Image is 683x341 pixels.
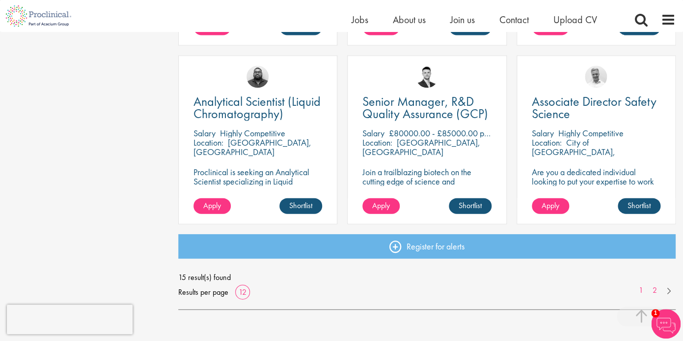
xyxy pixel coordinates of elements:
[178,234,676,259] a: Register for alerts
[178,285,228,300] span: Results per page
[193,137,311,157] p: [GEOGRAPHIC_DATA], [GEOGRAPHIC_DATA]
[389,127,515,139] p: £80000.00 - £85000.00 per annum
[648,285,662,296] a: 2
[651,309,681,339] img: Chatbot
[634,285,648,296] a: 1
[372,200,390,211] span: Apply
[499,13,529,26] a: Contact
[553,13,597,26] a: Upload CV
[220,127,285,139] p: Highly Competitive
[585,66,607,88] img: Joshua Bye
[362,95,491,120] a: Senior Manager, R&D Quality Assurance (GCP)
[362,167,491,195] p: Join a trailblazing biotech on the cutting edge of science and technology.
[532,137,562,148] span: Location:
[7,305,133,334] iframe: reCAPTCHA
[532,167,660,214] p: Are you a dedicated individual looking to put your expertise to work fully flexibly in a remote p...
[532,95,660,120] a: Associate Director Safety Science
[193,93,321,122] span: Analytical Scientist (Liquid Chromatography)
[449,198,492,214] a: Shortlist
[558,127,624,139] p: Highly Competitive
[193,198,231,214] a: Apply
[246,66,269,88] img: Ashley Bennett
[532,93,656,122] span: Associate Director Safety Science
[362,93,488,122] span: Senior Manager, R&D Quality Assurance (GCP)
[362,127,384,139] span: Salary
[362,137,392,148] span: Location:
[352,13,368,26] a: Jobs
[193,137,223,148] span: Location:
[193,127,216,139] span: Salary
[393,13,426,26] a: About us
[651,309,659,317] span: 1
[532,137,615,167] p: City of [GEOGRAPHIC_DATA], [GEOGRAPHIC_DATA]
[279,198,322,214] a: Shortlist
[203,200,221,211] span: Apply
[362,137,480,157] p: [GEOGRAPHIC_DATA], [GEOGRAPHIC_DATA]
[542,200,559,211] span: Apply
[235,287,250,297] a: 12
[532,127,554,139] span: Salary
[193,167,322,205] p: Proclinical is seeking an Analytical Scientist specializing in Liquid Chromatography to join our ...
[178,270,676,285] span: 15 result(s) found
[532,198,569,214] a: Apply
[362,198,400,214] a: Apply
[416,66,438,88] img: Joshua Godden
[193,95,322,120] a: Analytical Scientist (Liquid Chromatography)
[450,13,475,26] a: Join us
[618,198,660,214] a: Shortlist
